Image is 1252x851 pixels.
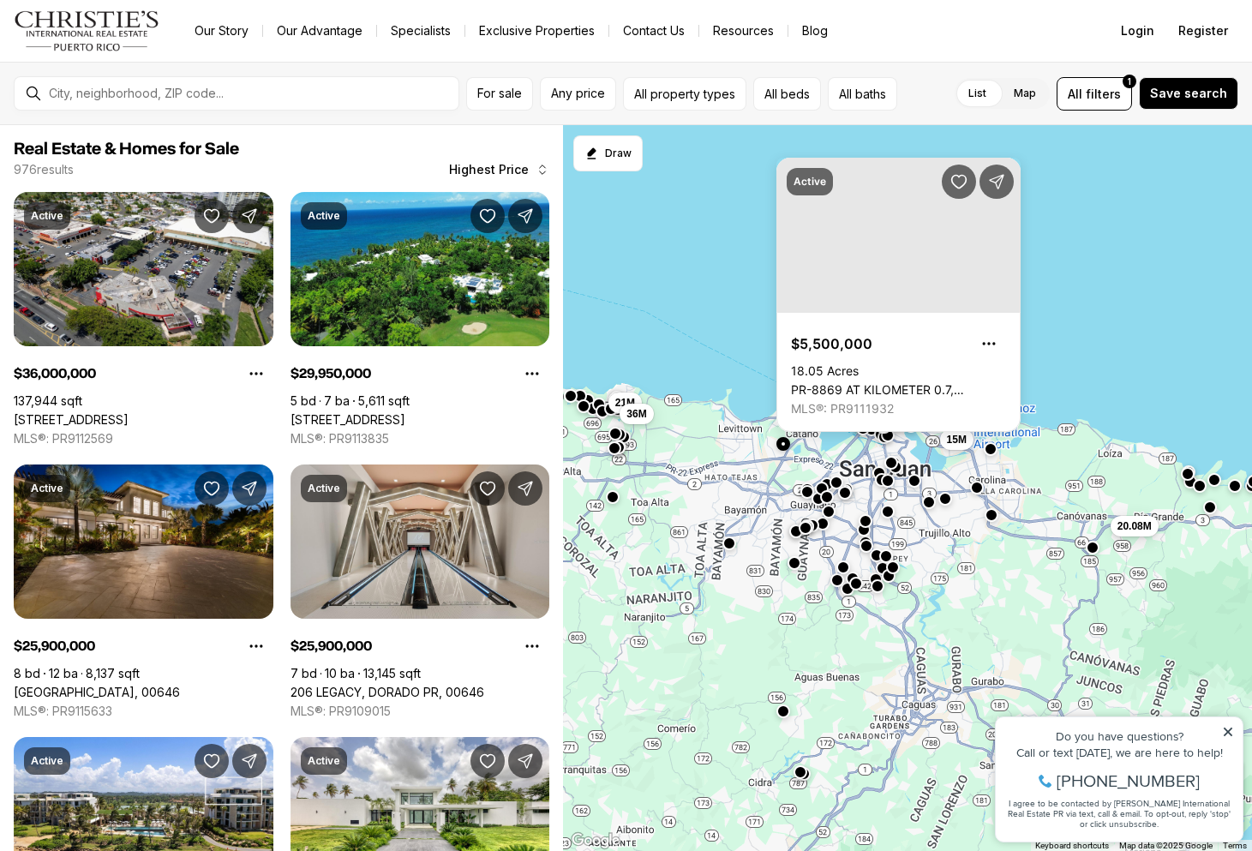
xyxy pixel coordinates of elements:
p: Active [308,209,340,223]
button: Contact Us [609,19,698,43]
button: Property options [972,327,1006,361]
button: All property types [623,77,746,111]
button: Save Property: 200 DORADO BEACH DR #3 [470,199,505,233]
button: 20.08M [1111,516,1159,536]
button: Login [1111,14,1165,48]
a: 323 DORADO BEACH EAST, DORADO PR, 00646 [14,685,180,700]
p: Active [31,482,63,495]
p: Active [308,482,340,495]
label: Map [1000,78,1050,109]
a: 206 LEGACY, DORADO PR, 00646 [291,685,484,700]
img: logo [14,10,160,51]
button: Highest Price [439,153,560,187]
div: Do you have questions? [18,39,248,51]
button: Save Property: PR-8869 AT KILOMETER 0.7, PALMAS WARD, CAT [942,165,976,199]
p: Active [794,175,826,189]
div: Call or text [DATE], we are here to help! [18,55,248,67]
p: Active [308,754,340,768]
span: 21M [615,396,635,410]
button: Share Property [232,199,267,233]
p: 976 results [14,163,74,177]
span: Any price [551,87,605,100]
span: 36M [627,407,647,421]
span: Register [1178,24,1228,38]
button: Share Property [232,471,267,506]
span: Real Estate & Homes for Sale [14,141,239,158]
button: Share Property [979,165,1014,199]
button: Save Property: 323 DORADO BEACH EAST [195,471,229,506]
button: Save Property: 4141 WEST POINT RESIDENCES BUILDING 1 #4141 [195,744,229,778]
a: Our Advantage [263,19,376,43]
span: All [1068,85,1082,103]
a: Exclusive Properties [465,19,608,43]
span: Highest Price [449,163,529,177]
button: Allfilters1 [1057,77,1132,111]
button: Property options [515,357,549,391]
span: [PHONE_NUMBER] [70,81,213,98]
button: Start drawing [573,135,643,171]
button: 15M [940,429,973,450]
button: Property options [239,629,273,663]
span: For sale [477,87,522,100]
button: Share Property [508,471,542,506]
button: Register [1168,14,1238,48]
a: Our Story [181,19,262,43]
a: 200 DORADO BEACH DR #3, DORADO PR, 00646 [291,412,405,428]
span: Login [1121,24,1154,38]
button: 36M [620,404,654,424]
button: All beds [753,77,821,111]
p: Active [31,209,63,223]
button: Share Property [232,744,267,778]
button: Property options [515,629,549,663]
button: Share Property [508,199,542,233]
a: 693- KM.8 AVE, DORADO PR, 00646 [14,412,129,428]
a: Blog [788,19,842,43]
button: Property options [239,357,273,391]
span: Save search [1150,87,1227,100]
button: Save Property: 206 LEGACY [470,471,505,506]
a: PR-8869 AT KILOMETER 0.7, PALMAS WARD, CAT, CATANO PR, 00962 [791,382,1006,398]
button: For sale [466,77,533,111]
button: All baths [828,77,897,111]
button: Save search [1139,77,1238,110]
span: I agree to be contacted by [PERSON_NAME] International Real Estate PR via text, call & email. To ... [21,105,244,138]
button: 21M [608,393,642,413]
label: List [955,78,1000,109]
span: 1 [1128,75,1131,88]
span: filters [1086,85,1121,103]
a: Specialists [377,19,464,43]
p: Active [31,754,63,768]
span: 20.08M [1117,519,1152,533]
button: Any price [540,77,616,111]
a: Resources [699,19,788,43]
button: Save Property: 1 DORADO BEACH ESTATES [470,744,505,778]
button: Save Property: 693- KM.8 AVE [195,199,229,233]
button: Share Property [508,744,542,778]
span: 15M [947,433,967,446]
